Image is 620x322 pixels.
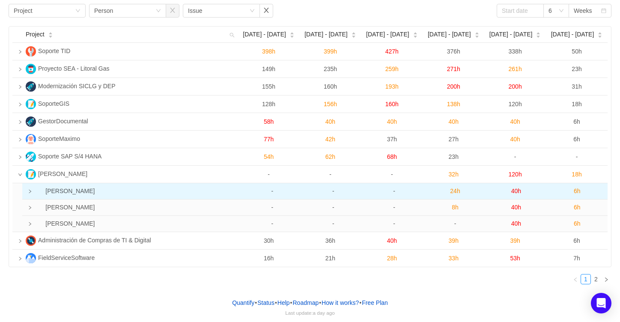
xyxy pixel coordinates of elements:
span: 40h [449,118,459,125]
span: [PERSON_NAME] [38,170,87,177]
i: icon: right [18,137,22,142]
i: icon: down [250,8,255,14]
i: icon: right [604,277,609,282]
span: 200h [447,83,460,90]
span: [DATE] - [DATE] [304,30,348,39]
span: [DATE] - [DATE] [366,30,409,39]
span: 120h [509,101,522,107]
span: 261h [509,66,522,72]
div: Sort [536,31,541,37]
span: 53h [510,255,520,262]
i: icon: right [18,155,22,159]
span: 36h [325,237,335,244]
span: GestorDocumental [38,118,88,125]
span: 23h [572,66,581,72]
span: Soporte TID [38,48,70,54]
span: - [454,220,456,227]
span: • [275,299,277,306]
a: 2 [591,274,601,284]
i: icon: right [28,206,32,210]
span: Soporte SAP S/4 HANA [38,153,101,160]
i: icon: calendar [601,8,606,14]
i: icon: caret-down [351,34,356,37]
td: MUSSO Alejandro [28,183,241,200]
span: - [271,220,273,227]
span: 138h [447,101,460,107]
span: 40h [511,188,521,194]
span: - [514,153,516,160]
span: - [332,204,334,211]
img: S [26,134,36,144]
i: icon: right [18,256,22,261]
li: 1 [581,274,591,284]
img: PS [26,64,36,74]
div: Sort [413,31,418,37]
i: icon: right [28,222,32,226]
span: 7h [573,255,580,262]
span: 21h [325,255,335,262]
span: 40h [510,118,520,125]
span: 149h [262,66,275,72]
span: 155h [262,83,275,90]
div: Open Intercom Messenger [591,293,611,313]
img: AD [26,236,36,246]
span: 30h [264,237,274,244]
i: icon: right [18,85,22,89]
span: • [290,299,292,306]
i: icon: caret-down [598,34,602,37]
span: 62h [325,153,335,160]
i: icon: caret-up [48,31,53,34]
i: icon: caret-down [289,34,294,37]
span: a day ago [313,310,334,316]
span: 40h [387,237,397,244]
img: MS [26,81,36,92]
div: Sort [351,31,356,37]
span: 6h [573,237,580,244]
span: - [332,220,334,227]
div: Project [14,4,33,17]
td: Silvana Hernández [28,200,241,216]
span: 32h [449,171,459,178]
i: icon: right [18,102,22,107]
td: Damian Cozzani [28,216,241,232]
span: 18h [572,101,581,107]
div: Weeks [574,4,592,17]
span: 8h [452,204,459,211]
span: 40h [325,118,335,125]
i: icon: right [18,50,22,54]
span: 16h [264,255,274,262]
span: SoporteGIS [38,100,69,107]
span: • [319,299,321,306]
div: Person [94,4,113,17]
span: 77h [264,136,274,143]
i: icon: right [18,67,22,72]
i: icon: search [226,27,238,42]
img: S [26,99,36,109]
img: G [26,116,36,127]
a: Help [277,296,290,309]
span: 6h [573,136,580,143]
span: 28h [387,255,397,262]
span: 6h [574,220,581,227]
button: icon: close [166,4,179,18]
span: [DATE] - [DATE] [428,30,471,39]
i: icon: down [156,8,161,14]
i: icon: right [18,239,22,243]
span: 235h [324,66,337,72]
span: - [393,220,395,227]
span: 40h [511,204,521,211]
span: FieldServiceSoftware [38,254,95,261]
i: icon: right [28,189,32,194]
div: Sort [289,31,295,37]
button: icon: close [259,4,273,18]
span: 24h [450,188,460,194]
i: icon: right [18,120,22,124]
span: 40h [387,118,397,125]
span: 200h [509,83,522,90]
i: icon: caret-up [413,31,417,34]
span: - [576,153,578,160]
span: - [329,171,331,178]
span: 398h [262,48,275,55]
span: SoporteMaximo [38,135,80,142]
img: TT [26,169,36,179]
